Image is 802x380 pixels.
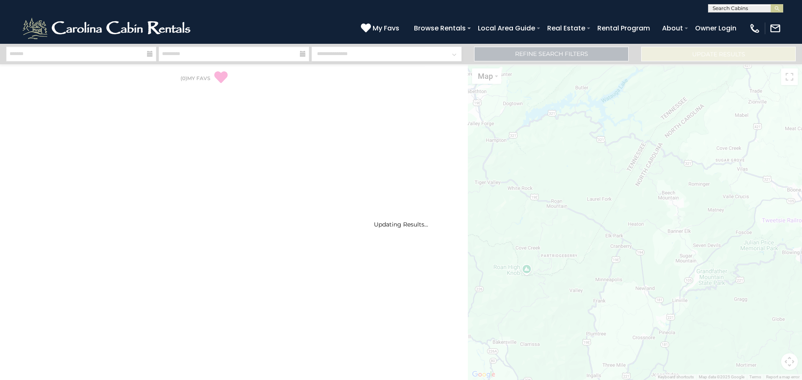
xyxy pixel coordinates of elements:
a: About [658,21,687,35]
a: My Favs [361,23,401,34]
img: mail-regular-white.png [769,23,781,34]
a: Local Area Guide [474,21,539,35]
a: Browse Rentals [410,21,470,35]
img: phone-regular-white.png [749,23,761,34]
a: Rental Program [593,21,654,35]
span: My Favs [373,23,399,33]
a: Real Estate [543,21,589,35]
img: White-1-2.png [21,16,194,41]
a: Owner Login [691,21,741,35]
